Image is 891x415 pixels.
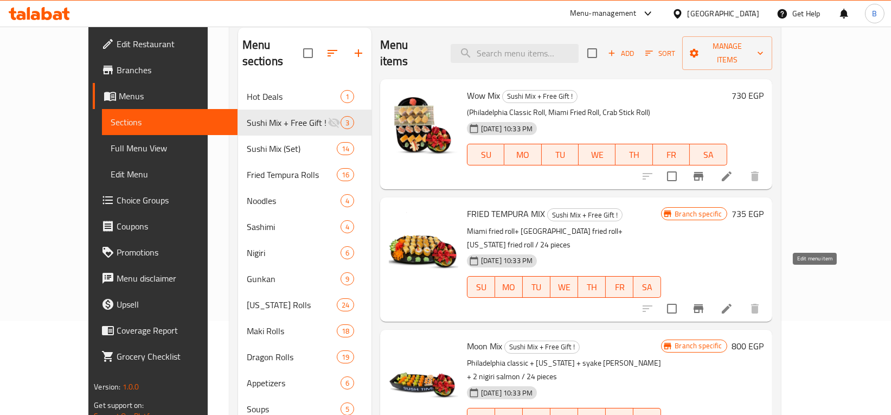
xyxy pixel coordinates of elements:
span: [DATE] 10:33 PM [477,256,537,266]
div: Sushi Mix + Free Gift ! [502,90,578,103]
span: Nigiri [247,246,341,259]
button: MO [495,276,523,298]
a: Edit Restaurant [93,31,237,57]
span: 4 [341,196,354,206]
button: Branch-specific-item [685,296,711,322]
span: Coupons [117,220,228,233]
a: Branches [93,57,237,83]
span: 16 [337,170,354,180]
span: SA [694,147,722,163]
div: items [341,116,354,129]
h6: 730 EGP [732,88,764,103]
svg: Inactive section [328,116,341,129]
div: Noodles4 [238,188,371,214]
button: FR [606,276,633,298]
span: Noodles [247,194,341,207]
span: Edit Restaurant [117,37,228,50]
span: Sort items [638,45,682,62]
div: items [341,220,354,233]
span: 24 [337,300,354,310]
span: Gunkan [247,272,341,285]
div: Appetizers6 [238,370,371,396]
span: FRIED TEMPURA MIX [467,206,545,222]
div: items [341,194,354,207]
img: FRIED TEMPURA MIX [389,206,458,276]
div: Menu-management [570,7,637,20]
span: Manage items [691,40,764,67]
div: Nigiri6 [238,240,371,266]
span: [US_STATE] Rolls [247,298,337,311]
button: SA [633,276,661,298]
a: Coverage Report [93,317,237,343]
span: Moon Mix [467,338,502,354]
span: 4 [341,222,354,232]
span: Branch specific [670,341,726,351]
button: MO [504,144,541,165]
span: SU [472,279,491,295]
div: [GEOGRAPHIC_DATA] [688,8,759,20]
span: SU [472,147,500,163]
span: Menu disclaimer [117,272,228,285]
span: Sections [111,116,228,129]
a: Promotions [93,239,237,265]
div: Gunkan9 [238,266,371,292]
span: Sushi Mix (Set) [247,142,337,155]
button: TH [578,276,606,298]
img: Moon Mix [389,339,458,408]
button: WE [579,144,616,165]
span: Add [606,47,636,60]
span: Hot Deals [247,90,341,103]
span: Maki Rolls [247,324,337,337]
a: Grocery Checklist [93,343,237,369]
span: Select all sections [297,42,319,65]
span: Upsell [117,298,228,311]
span: Branches [117,63,228,76]
div: items [341,376,354,390]
a: Edit Menu [102,161,237,187]
span: Menus [119,90,228,103]
div: items [341,272,354,285]
div: items [337,168,354,181]
span: Sort sections [319,40,345,66]
span: [DATE] 10:33 PM [477,388,537,398]
span: FR [657,147,685,163]
span: Sushi Mix + Free Gift ! [503,90,577,103]
div: items [337,350,354,363]
span: TH [620,147,648,163]
div: Appetizers [247,376,341,390]
img: Wow Mix [389,88,458,157]
button: FR [653,144,690,165]
span: 6 [341,378,354,388]
p: Philadelphia classic + [US_STATE] + syake [PERSON_NAME] + 2 nigiri salmon / 24 pieces [467,356,662,384]
div: items [337,324,354,337]
div: items [337,142,354,155]
span: Dragon Rolls [247,350,337,363]
a: Menus [93,83,237,109]
button: TH [616,144,652,165]
div: Sushi Mix + Free Gift !3 [238,110,371,136]
span: Fried Tempura Rolls [247,168,337,181]
button: TU [523,276,550,298]
span: Edit Menu [111,168,228,181]
button: Sort [643,45,678,62]
span: 5 [341,404,354,414]
span: SA [638,279,657,295]
a: Coupons [93,213,237,239]
span: Choice Groups [117,194,228,207]
div: items [337,298,354,311]
span: TU [546,147,574,163]
a: Choice Groups [93,187,237,213]
span: Promotions [117,246,228,259]
h2: Menu items [380,37,438,69]
p: Miami fried roll+ [GEOGRAPHIC_DATA] fried roll+ [US_STATE] fried roll / 24 pieces [467,225,662,252]
span: Sushi Mix + Free Gift ! [247,116,328,129]
span: Get support on: [94,398,144,412]
button: SA [690,144,727,165]
button: SU [467,144,504,165]
div: Dragon Rolls19 [238,344,371,370]
span: 1 [341,92,354,102]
